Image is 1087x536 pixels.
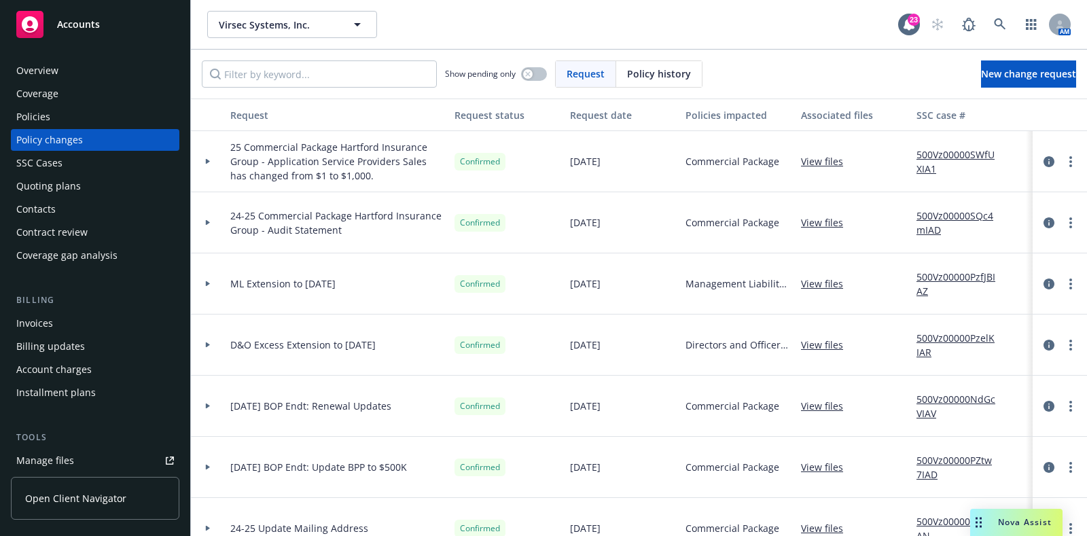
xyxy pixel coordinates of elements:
[16,106,50,128] div: Policies
[570,276,601,291] span: [DATE]
[685,399,779,413] span: Commercial Package
[25,491,126,505] span: Open Client Navigator
[16,60,58,82] div: Overview
[11,106,179,128] a: Policies
[16,382,96,404] div: Installment plans
[916,108,1008,122] div: SSC case #
[1063,398,1079,414] a: more
[685,338,790,352] span: Directors and Officers - Excess (LAYER 1) | $5M xs $5M D&O
[570,215,601,230] span: [DATE]
[16,175,81,197] div: Quoting plans
[801,521,854,535] a: View files
[916,147,1008,176] a: 500Vz00000SWfUXIA1
[796,99,911,131] button: Associated files
[680,99,796,131] button: Policies impacted
[230,338,376,352] span: D&O Excess Extension to [DATE]
[916,270,1008,298] a: 500Vz00000PzfJBIAZ
[57,19,100,30] span: Accounts
[16,359,92,380] div: Account charges
[685,215,779,230] span: Commercial Package
[1041,215,1057,231] a: circleInformation
[685,276,790,291] span: Management Liability - $5M D&O $2M EPL
[191,192,225,253] div: Toggle Row Expanded
[191,437,225,498] div: Toggle Row Expanded
[460,156,500,168] span: Confirmed
[11,450,179,471] a: Manage files
[11,293,179,307] div: Billing
[911,99,1013,131] button: SSC case #
[801,460,854,474] a: View files
[801,108,906,122] div: Associated files
[219,18,336,32] span: Virsec Systems, Inc.
[230,108,444,122] div: Request
[916,209,1008,237] a: 500Vz00000SQc4mIAD
[970,509,987,536] div: Drag to move
[11,359,179,380] a: Account charges
[230,209,444,237] span: 24-25 Commercial Package Hartford Insurance Group - Audit Statement
[801,154,854,168] a: View files
[1063,337,1079,353] a: more
[11,336,179,357] a: Billing updates
[685,108,790,122] div: Policies impacted
[230,276,336,291] span: ML Extension to [DATE]
[801,338,854,352] a: View files
[191,315,225,376] div: Toggle Row Expanded
[230,399,391,413] span: [DATE] BOP Endt: Renewal Updates
[11,83,179,105] a: Coverage
[916,392,1008,421] a: 500Vz00000NdGcVIAV
[11,175,179,197] a: Quoting plans
[11,245,179,266] a: Coverage gap analysis
[455,108,559,122] div: Request status
[567,67,605,81] span: Request
[460,278,500,290] span: Confirmed
[11,60,179,82] a: Overview
[16,152,63,174] div: SSC Cases
[570,460,601,474] span: [DATE]
[1018,11,1045,38] a: Switch app
[955,11,982,38] a: Report a Bug
[16,245,118,266] div: Coverage gap analysis
[16,450,74,471] div: Manage files
[445,68,516,79] span: Show pending only
[1041,154,1057,170] a: circleInformation
[230,521,368,535] span: 24-25 Update Mailing Address
[11,312,179,334] a: Invoices
[16,221,88,243] div: Contract review
[565,99,680,131] button: Request date
[916,331,1008,359] a: 500Vz00000PzelKIAR
[1063,459,1079,476] a: more
[1041,276,1057,292] a: circleInformation
[460,339,500,351] span: Confirmed
[202,60,437,88] input: Filter by keyword...
[191,376,225,437] div: Toggle Row Expanded
[570,521,601,535] span: [DATE]
[570,108,675,122] div: Request date
[230,140,444,183] span: 25 Commercial Package Hartford Insurance Group - Application Service Providers Sales has changed ...
[916,453,1008,482] a: 500Vz00000PZtw7IAD
[16,129,83,151] div: Policy changes
[449,99,565,131] button: Request status
[11,129,179,151] a: Policy changes
[1041,337,1057,353] a: circleInformation
[11,152,179,174] a: SSC Cases
[460,522,500,535] span: Confirmed
[225,99,449,131] button: Request
[801,215,854,230] a: View files
[191,131,225,192] div: Toggle Row Expanded
[11,5,179,43] a: Accounts
[11,431,179,444] div: Tools
[11,382,179,404] a: Installment plans
[998,516,1052,528] span: Nova Assist
[460,217,500,229] span: Confirmed
[801,399,854,413] a: View files
[16,336,85,357] div: Billing updates
[970,509,1063,536] button: Nova Assist
[11,198,179,220] a: Contacts
[570,154,601,168] span: [DATE]
[570,399,601,413] span: [DATE]
[685,154,779,168] span: Commercial Package
[191,253,225,315] div: Toggle Row Expanded
[924,11,951,38] a: Start snowing
[1041,459,1057,476] a: circleInformation
[570,338,601,352] span: [DATE]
